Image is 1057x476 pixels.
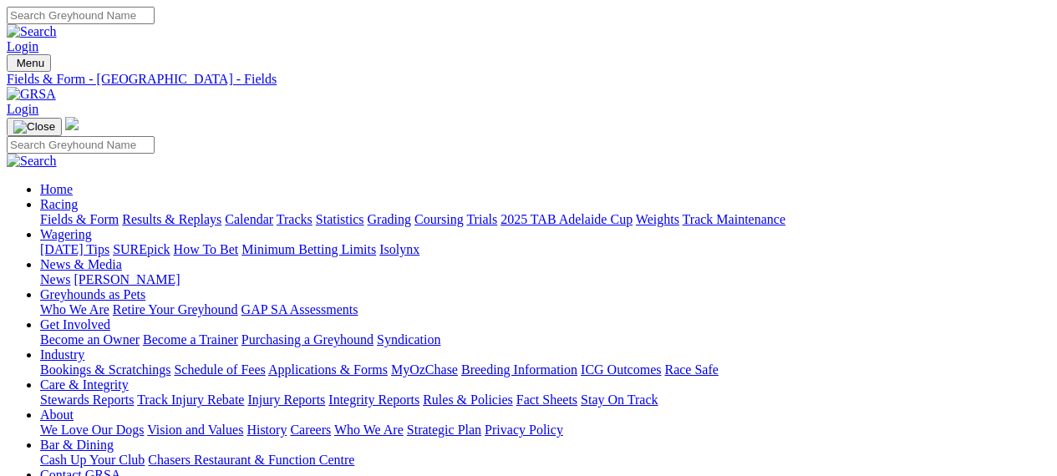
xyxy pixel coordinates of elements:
div: Greyhounds as Pets [40,302,1050,317]
a: Bookings & Scratchings [40,362,170,377]
a: Careers [290,423,331,437]
a: About [40,408,74,422]
a: Industry [40,347,84,362]
a: Login [7,39,38,53]
div: Industry [40,362,1050,377]
a: Stay On Track [581,392,658,407]
a: Wagering [40,227,92,241]
a: Track Maintenance [683,212,785,226]
a: Applications & Forms [268,362,388,377]
a: Stewards Reports [40,392,134,407]
a: Who We Are [40,302,109,316]
a: SUREpick [113,242,170,256]
a: We Love Our Dogs [40,423,144,437]
a: History [246,423,287,437]
a: Calendar [225,212,273,226]
a: Vision and Values [147,423,243,437]
div: Bar & Dining [40,453,1050,468]
input: Search [7,7,155,24]
a: Cash Up Your Club [40,453,145,467]
a: Schedule of Fees [174,362,265,377]
button: Toggle navigation [7,118,62,136]
a: Greyhounds as Pets [40,287,145,301]
a: Home [40,182,73,196]
a: Syndication [377,332,440,347]
a: [PERSON_NAME] [74,272,180,286]
div: Racing [40,212,1050,227]
a: Tracks [277,212,313,226]
a: Results & Replays [122,212,221,226]
a: Integrity Reports [328,392,419,407]
a: Fields & Form [40,212,119,226]
a: Coursing [414,212,464,226]
a: Who We Are [334,423,404,437]
div: Get Involved [40,332,1050,347]
a: Care & Integrity [40,377,129,392]
a: Weights [636,212,679,226]
a: How To Bet [174,242,239,256]
a: Chasers Restaurant & Function Centre [148,453,354,467]
input: Search [7,136,155,154]
a: 2025 TAB Adelaide Cup [501,212,633,226]
a: Get Involved [40,317,110,332]
button: Toggle navigation [7,54,51,72]
a: Trials [466,212,497,226]
a: Fact Sheets [516,392,577,407]
a: GAP SA Assessments [241,302,358,316]
a: Breeding Information [461,362,577,377]
span: Menu [17,57,44,69]
a: Strategic Plan [407,423,481,437]
a: [DATE] Tips [40,242,109,256]
a: Rules & Policies [423,392,513,407]
img: GRSA [7,87,56,102]
div: About [40,423,1050,438]
a: Become an Owner [40,332,140,347]
a: Race Safe [664,362,718,377]
a: Statistics [316,212,364,226]
a: Minimum Betting Limits [241,242,376,256]
div: News & Media [40,272,1050,287]
img: Close [13,120,55,134]
a: Become a Trainer [143,332,238,347]
a: Injury Reports [247,392,325,407]
img: Search [7,24,57,39]
a: Bar & Dining [40,438,114,452]
a: News [40,272,70,286]
a: Racing [40,197,78,211]
a: ICG Outcomes [581,362,661,377]
img: logo-grsa-white.png [65,117,79,130]
a: MyOzChase [391,362,458,377]
div: Care & Integrity [40,392,1050,408]
a: Track Injury Rebate [137,392,244,407]
a: News & Media [40,257,122,271]
a: Retire Your Greyhound [113,302,238,316]
a: Purchasing a Greyhound [241,332,374,347]
a: Fields & Form - [GEOGRAPHIC_DATA] - Fields [7,72,1050,87]
div: Wagering [40,242,1050,257]
img: Search [7,154,57,169]
a: Login [7,102,38,116]
a: Isolynx [379,242,419,256]
a: Grading [368,212,411,226]
a: Privacy Policy [485,423,563,437]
